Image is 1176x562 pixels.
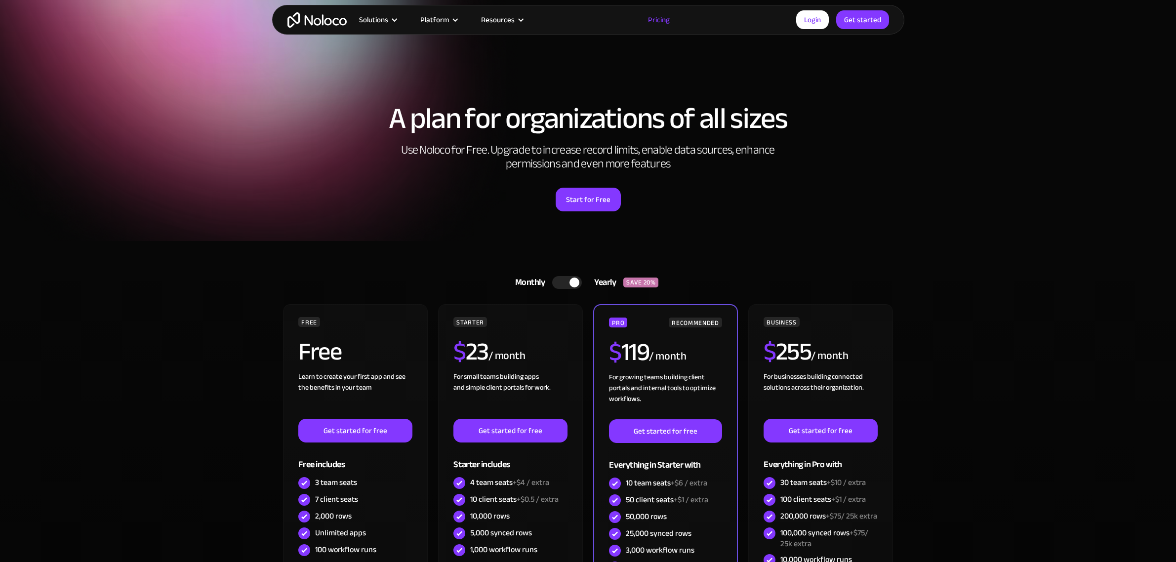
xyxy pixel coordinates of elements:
[623,278,658,287] div: SAVE 20%
[347,13,408,26] div: Solutions
[780,477,866,488] div: 30 team seats
[626,511,667,522] div: 50,000 rows
[609,443,722,475] div: Everything in Starter with
[636,13,682,26] a: Pricing
[582,275,623,290] div: Yearly
[420,13,449,26] div: Platform
[831,492,866,507] span: +$1 / extra
[298,371,412,419] div: Learn to create your first app and see the benefits in your team ‍
[626,545,694,556] div: 3,000 workflow runs
[488,348,526,364] div: / month
[470,477,549,488] div: 4 team seats
[298,339,341,364] h2: Free
[780,527,877,549] div: 100,000 synced rows
[626,478,707,488] div: 10 team seats
[811,348,848,364] div: / month
[827,475,866,490] span: +$10 / extra
[469,13,534,26] div: Resources
[826,509,877,523] span: +$75/ 25k extra
[315,477,357,488] div: 3 team seats
[453,339,488,364] h2: 23
[470,527,532,538] div: 5,000 synced rows
[556,188,621,211] a: Start for Free
[674,492,708,507] span: +$1 / extra
[453,442,567,475] div: Starter includes
[626,494,708,505] div: 50 client seats
[671,476,707,490] span: +$6 / extra
[764,317,799,327] div: BUSINESS
[764,339,811,364] h2: 255
[298,419,412,442] a: Get started for free
[649,349,686,364] div: / month
[287,12,347,28] a: home
[315,544,376,555] div: 100 workflow runs
[764,419,877,442] a: Get started for free
[836,10,889,29] a: Get started
[609,318,627,327] div: PRO
[453,317,487,327] div: STARTER
[780,494,866,505] div: 100 client seats
[503,275,553,290] div: Monthly
[764,442,877,475] div: Everything in Pro with
[315,511,352,522] div: 2,000 rows
[391,143,786,171] h2: Use Noloco for Free. Upgrade to increase record limits, enable data sources, enhance permissions ...
[669,318,722,327] div: RECOMMENDED
[408,13,469,26] div: Platform
[764,328,776,375] span: $
[517,492,559,507] span: +$0.5 / extra
[481,13,515,26] div: Resources
[298,442,412,475] div: Free includes
[315,494,358,505] div: 7 client seats
[513,475,549,490] span: +$4 / extra
[609,372,722,419] div: For growing teams building client portals and internal tools to optimize workflows.
[359,13,388,26] div: Solutions
[796,10,829,29] a: Login
[609,340,649,364] h2: 119
[609,329,621,375] span: $
[298,317,320,327] div: FREE
[453,371,567,419] div: For small teams building apps and simple client portals for work. ‍
[470,511,510,522] div: 10,000 rows
[609,419,722,443] a: Get started for free
[315,527,366,538] div: Unlimited apps
[453,328,466,375] span: $
[453,419,567,442] a: Get started for free
[470,544,537,555] div: 1,000 workflow runs
[780,511,877,522] div: 200,000 rows
[626,528,691,539] div: 25,000 synced rows
[764,371,877,419] div: For businesses building connected solutions across their organization. ‍
[780,525,868,551] span: +$75/ 25k extra
[470,494,559,505] div: 10 client seats
[282,104,894,133] h1: A plan for organizations of all sizes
